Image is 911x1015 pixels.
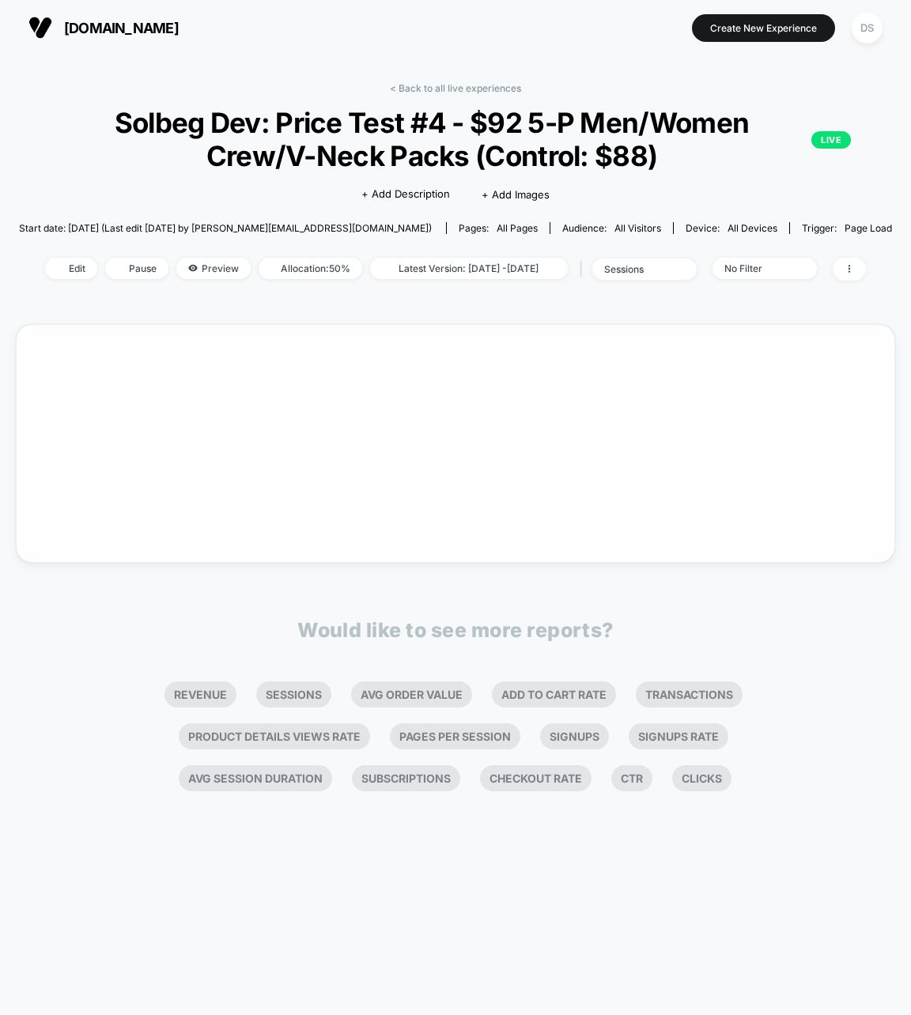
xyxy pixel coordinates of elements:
li: Add To Cart Rate [492,681,616,707]
div: No Filter [724,262,788,274]
li: Pages Per Session [390,723,520,749]
li: Subscriptions [352,765,460,791]
button: [DOMAIN_NAME] [24,15,183,40]
button: DS [847,12,887,44]
li: Signups Rate [629,723,728,749]
span: Allocation: 50% [259,258,362,279]
span: Page Load [845,222,892,234]
li: Transactions [636,681,743,707]
li: Clicks [672,765,731,791]
div: Audience: [562,222,661,234]
li: Product Details Views Rate [179,723,370,749]
span: Latest Version: [DATE] - [DATE] [370,258,568,279]
div: Trigger: [802,222,892,234]
p: Would like to see more reports? [297,618,614,642]
span: All Visitors [614,222,661,234]
span: | [576,258,592,281]
div: Pages: [459,222,538,234]
p: LIVE [811,131,851,149]
span: all pages [497,222,538,234]
li: Avg Session Duration [179,765,332,791]
span: Pause [105,258,168,279]
li: Signups [540,723,609,749]
span: Start date: [DATE] (Last edit [DATE] by [PERSON_NAME][EMAIL_ADDRESS][DOMAIN_NAME]) [19,222,432,234]
span: Device: [673,222,789,234]
li: Revenue [164,681,236,707]
li: Avg Order Value [351,681,472,707]
span: Preview [176,258,251,279]
div: DS [852,13,883,43]
span: [DOMAIN_NAME] [64,20,179,36]
span: Edit [45,258,97,279]
span: Solbeg Dev: Price Test #4 - $92 5-P Men/Women Crew/V-Neck Packs (Control: $88) [60,106,852,172]
span: all devices [728,222,777,234]
button: Create New Experience [692,14,835,42]
li: Checkout Rate [480,765,592,791]
img: Visually logo [28,16,52,40]
span: + Add Description [361,187,450,202]
li: Ctr [611,765,652,791]
li: Sessions [256,681,331,707]
span: + Add Images [482,188,550,201]
a: < Back to all live experiences [390,82,521,94]
div: sessions [604,263,667,275]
